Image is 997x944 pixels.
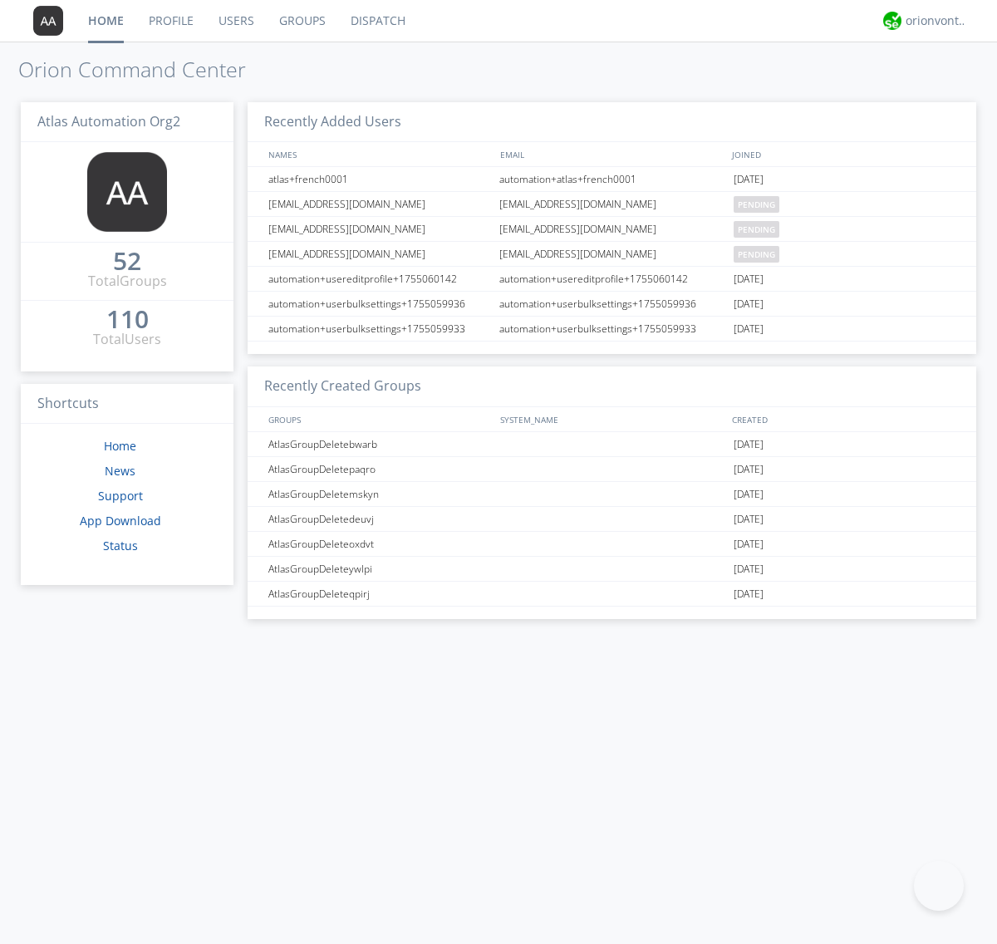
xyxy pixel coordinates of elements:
div: orionvontas+atlas+automation+org2 [906,12,968,29]
div: CREATED [728,407,960,431]
a: Status [103,538,138,553]
a: AtlasGroupDeleteywlpi[DATE] [248,557,976,582]
span: [DATE] [734,292,764,317]
div: AtlasGroupDeleteqpirj [264,582,494,606]
a: [EMAIL_ADDRESS][DOMAIN_NAME][EMAIL_ADDRESS][DOMAIN_NAME]pending [248,217,976,242]
div: automation+userbulksettings+1755059936 [495,292,729,316]
span: [DATE] [734,432,764,457]
div: AtlasGroupDeletedeuvj [264,507,494,531]
a: Support [98,488,143,504]
h3: Recently Created Groups [248,366,976,407]
a: AtlasGroupDeletebwarb[DATE] [248,432,976,457]
span: pending [734,196,779,213]
div: EMAIL [496,142,728,166]
span: [DATE] [734,167,764,192]
div: automation+usereditprofile+1755060142 [495,267,729,291]
a: [EMAIL_ADDRESS][DOMAIN_NAME][EMAIL_ADDRESS][DOMAIN_NAME]pending [248,192,976,217]
a: AtlasGroupDeletepaqro[DATE] [248,457,976,482]
a: 110 [106,311,149,330]
a: AtlasGroupDeleteqpirj[DATE] [248,582,976,607]
iframe: Toggle Customer Support [914,861,964,911]
div: AtlasGroupDeleteoxdvt [264,532,494,556]
div: automation+userbulksettings+1755059936 [264,292,494,316]
div: 110 [106,311,149,327]
div: [EMAIL_ADDRESS][DOMAIN_NAME] [495,242,729,266]
div: [EMAIL_ADDRESS][DOMAIN_NAME] [495,217,729,241]
div: [EMAIL_ADDRESS][DOMAIN_NAME] [264,242,494,266]
h3: Shortcuts [21,384,233,425]
span: [DATE] [734,507,764,532]
div: Total Users [93,330,161,349]
img: 373638.png [87,152,167,232]
span: pending [734,221,779,238]
div: [EMAIL_ADDRESS][DOMAIN_NAME] [495,192,729,216]
a: automation+userbulksettings+1755059933automation+userbulksettings+1755059933[DATE] [248,317,976,342]
a: automation+userbulksettings+1755059936automation+userbulksettings+1755059936[DATE] [248,292,976,317]
span: [DATE] [734,267,764,292]
div: GROUPS [264,407,492,431]
img: 29d36aed6fa347d5a1537e7736e6aa13 [883,12,901,30]
div: NAMES [264,142,492,166]
span: [DATE] [734,317,764,342]
a: News [105,463,135,479]
div: AtlasGroupDeletebwarb [264,432,494,456]
span: pending [734,246,779,263]
a: App Download [80,513,161,529]
a: AtlasGroupDeletemskyn[DATE] [248,482,976,507]
a: [EMAIL_ADDRESS][DOMAIN_NAME][EMAIL_ADDRESS][DOMAIN_NAME]pending [248,242,976,267]
span: [DATE] [734,457,764,482]
div: 52 [113,253,141,269]
h3: Recently Added Users [248,102,976,143]
div: automation+atlas+french0001 [495,167,729,191]
a: automation+usereditprofile+1755060142automation+usereditprofile+1755060142[DATE] [248,267,976,292]
a: AtlasGroupDeleteoxdvt[DATE] [248,532,976,557]
div: [EMAIL_ADDRESS][DOMAIN_NAME] [264,217,494,241]
div: [EMAIL_ADDRESS][DOMAIN_NAME] [264,192,494,216]
div: AtlasGroupDeletemskyn [264,482,494,506]
a: atlas+french0001automation+atlas+french0001[DATE] [248,167,976,192]
span: [DATE] [734,482,764,507]
span: Atlas Automation Org2 [37,112,180,130]
span: [DATE] [734,582,764,607]
div: automation+userbulksettings+1755059933 [495,317,729,341]
div: atlas+french0001 [264,167,494,191]
div: automation+userbulksettings+1755059933 [264,317,494,341]
img: 373638.png [33,6,63,36]
div: SYSTEM_NAME [496,407,728,431]
div: AtlasGroupDeletepaqro [264,457,494,481]
a: 52 [113,253,141,272]
span: [DATE] [734,532,764,557]
div: Total Groups [88,272,167,291]
span: [DATE] [734,557,764,582]
a: AtlasGroupDeletedeuvj[DATE] [248,507,976,532]
a: Home [104,438,136,454]
div: automation+usereditprofile+1755060142 [264,267,494,291]
div: JOINED [728,142,960,166]
div: AtlasGroupDeleteywlpi [264,557,494,581]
